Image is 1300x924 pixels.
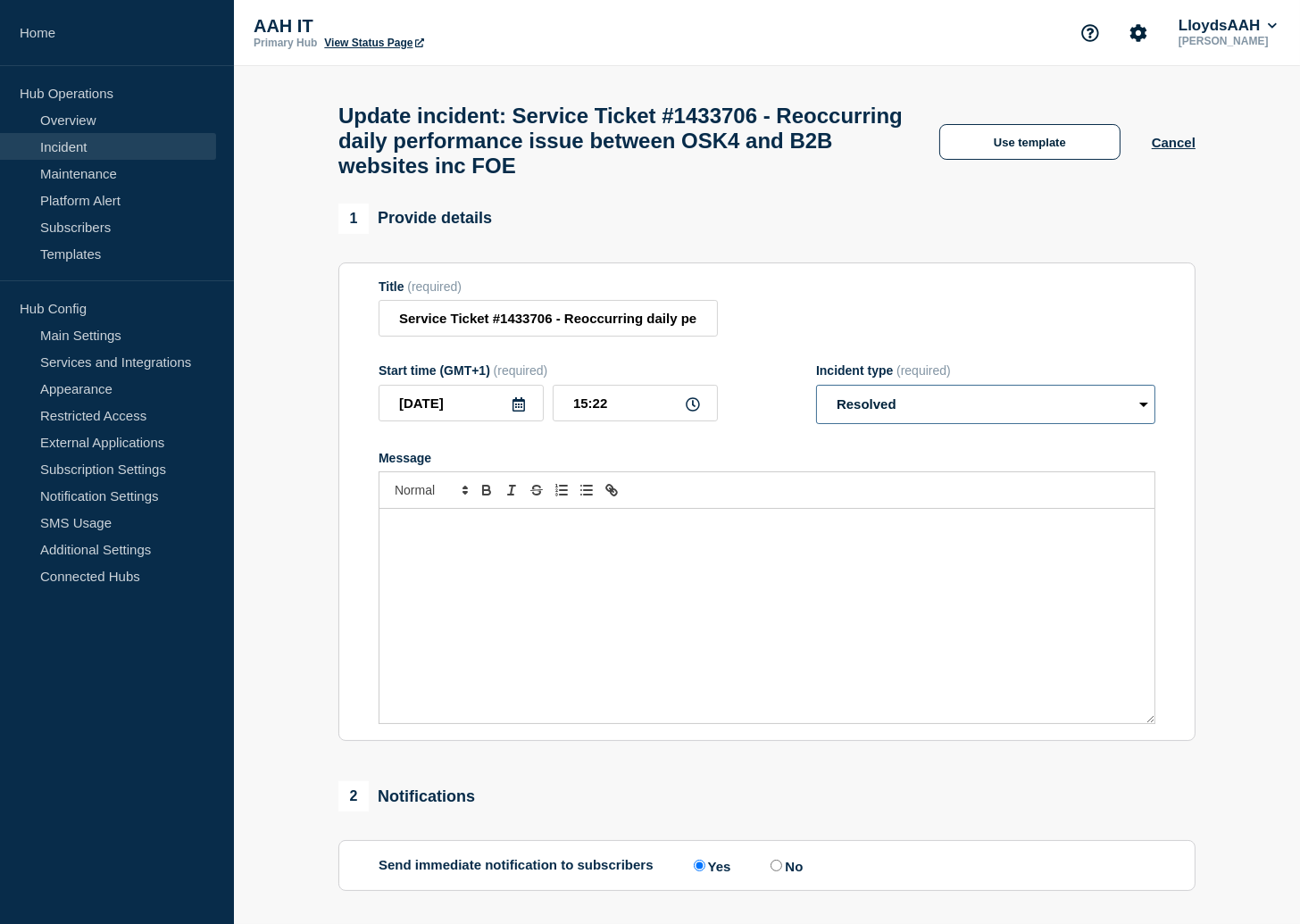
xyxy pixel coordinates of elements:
[338,204,492,234] div: Provide details
[338,781,475,812] div: Notifications
[599,479,624,501] button: Toggle link
[939,124,1121,160] button: Use template
[338,781,369,812] span: 2
[1071,14,1109,52] button: Support
[499,479,524,501] button: Toggle italic text
[1120,14,1157,52] button: Account settings
[379,300,718,337] input: Title
[254,37,317,49] p: Primary Hub
[407,279,462,294] span: (required)
[379,857,1155,874] div: Send immediate notification to subscribers
[379,509,1154,723] div: Message
[494,363,548,378] span: (required)
[338,204,369,234] span: 1
[1175,17,1280,35] button: LloydsAAH
[474,479,499,501] button: Toggle bold text
[524,479,549,501] button: Toggle strikethrough text
[338,104,908,179] h1: Update incident: Service Ticket #1433706 - Reoccurring daily performance issue between OSK4 and B...
[689,857,731,874] label: Yes
[1175,35,1280,47] p: [PERSON_NAME]
[379,385,544,421] input: YYYY-MM-DD
[574,479,599,501] button: Toggle bulleted list
[771,860,782,871] input: No
[379,363,718,378] div: Start time (GMT+1)
[254,16,611,37] p: AAH IT
[896,363,951,378] span: (required)
[816,363,1155,378] div: Incident type
[1152,135,1196,150] button: Cancel
[549,479,574,501] button: Toggle ordered list
[816,385,1155,424] select: Incident type
[387,479,474,501] span: Font size
[379,857,654,874] p: Send immediate notification to subscribers
[379,451,1155,465] div: Message
[553,385,718,421] input: HH:MM
[766,857,803,874] label: No
[379,279,718,294] div: Title
[324,37,423,49] a: View Status Page
[694,860,705,871] input: Yes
